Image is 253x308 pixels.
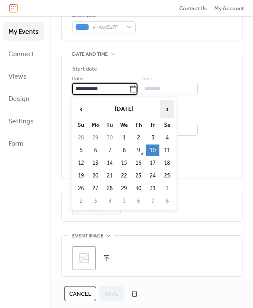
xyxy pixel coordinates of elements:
[3,90,44,108] a: Design
[160,183,174,194] td: 1
[3,22,44,41] a: My Events
[132,170,145,182] td: 23
[141,75,152,83] span: Time
[146,183,159,194] td: 31
[117,183,131,194] td: 29
[74,119,88,131] th: Su
[3,67,44,85] a: Views
[8,25,39,38] span: My Events
[117,144,131,156] td: 8
[72,11,134,20] div: Event color
[146,132,159,144] td: 3
[132,195,145,207] td: 6
[117,195,131,207] td: 5
[132,183,145,194] td: 30
[74,132,88,144] td: 28
[146,144,159,156] td: 10
[160,119,174,131] th: Sa
[74,170,88,182] td: 19
[89,132,102,144] td: 29
[160,157,174,169] td: 18
[132,132,145,144] td: 2
[89,119,102,131] th: Mo
[72,232,104,240] span: Event image
[146,119,159,131] th: Fr
[92,23,122,32] span: #4A90E2FF
[9,3,18,13] img: logo
[89,183,102,194] td: 27
[3,45,44,63] a: Connect
[74,144,88,156] td: 5
[64,286,96,301] button: Cancel
[103,195,116,207] td: 4
[89,100,159,118] th: [DATE]
[117,170,131,182] td: 22
[146,157,159,169] td: 17
[132,144,145,156] td: 9
[117,132,131,144] td: 1
[72,50,108,58] span: Date and time
[214,4,244,13] span: My Account
[117,119,131,131] th: We
[3,134,44,153] a: Form
[103,144,116,156] td: 7
[103,183,116,194] td: 28
[8,70,27,83] span: Views
[132,119,145,131] th: Th
[160,132,174,144] td: 4
[89,157,102,169] td: 13
[3,112,44,130] a: Settings
[74,183,88,194] td: 26
[8,137,24,150] span: Form
[89,170,102,182] td: 20
[117,157,131,169] td: 15
[8,115,34,128] span: Settings
[74,157,88,169] td: 12
[179,4,207,12] a: Contact Us
[72,65,97,73] div: Start date
[146,195,159,207] td: 7
[103,170,116,182] td: 21
[8,93,30,106] span: Design
[89,144,102,156] td: 6
[160,170,174,182] td: 25
[146,170,159,182] td: 24
[72,75,83,83] span: Date
[72,246,96,270] div: ;
[179,4,207,13] span: Contact Us
[161,101,173,117] span: ›
[89,195,102,207] td: 3
[75,101,87,117] span: ‹
[103,119,116,131] th: Tu
[8,48,34,61] span: Connect
[132,157,145,169] td: 16
[103,157,116,169] td: 14
[160,144,174,156] td: 11
[160,195,174,207] td: 8
[69,290,91,298] span: Cancel
[103,132,116,144] td: 30
[214,4,244,12] a: My Account
[74,195,88,207] td: 2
